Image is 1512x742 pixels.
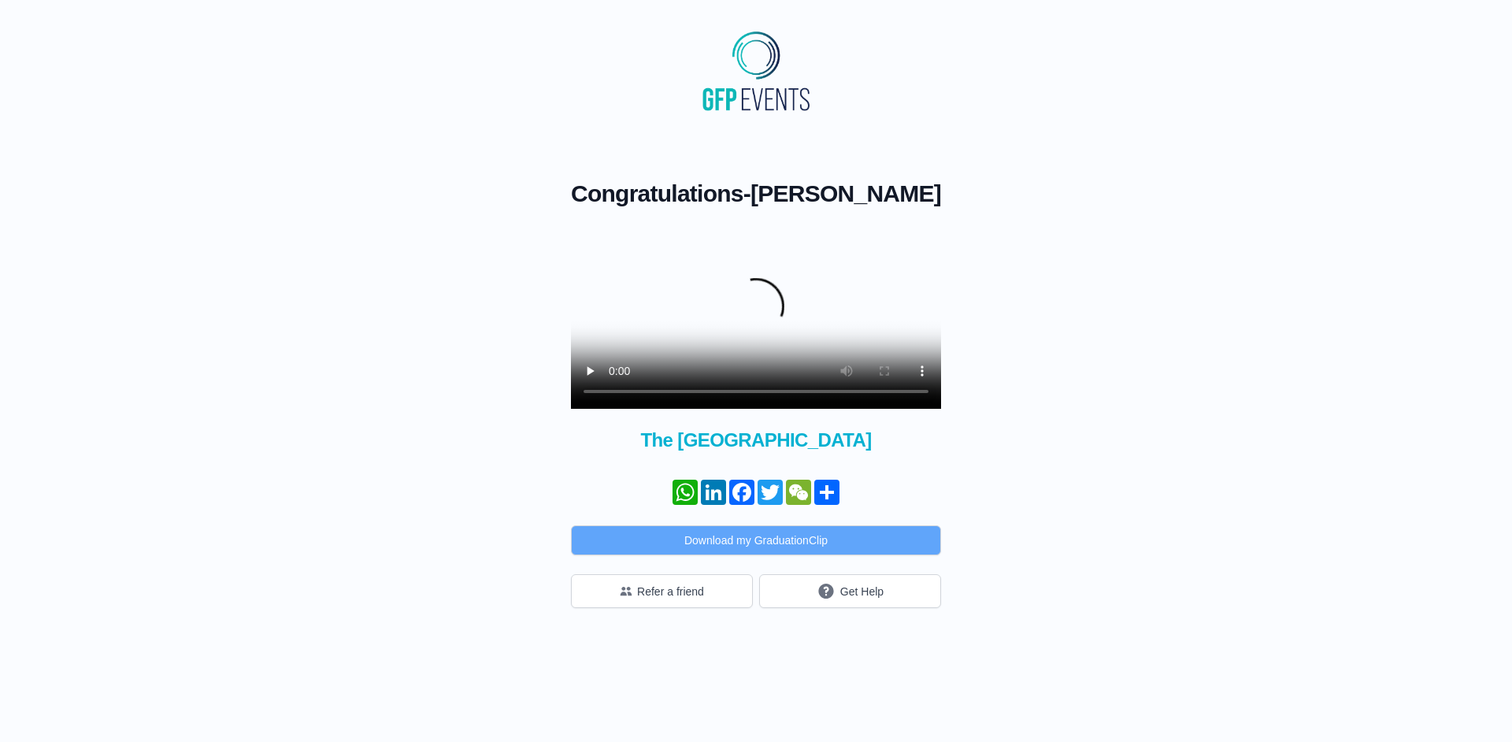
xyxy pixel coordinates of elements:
[571,180,743,206] span: Congratulations
[571,574,753,608] button: Refer a friend
[571,428,941,453] span: The [GEOGRAPHIC_DATA]
[759,574,941,608] button: Get Help
[756,480,784,505] a: Twitter
[571,525,941,555] button: Download my GraduationClip
[784,480,813,505] a: WeChat
[571,180,941,208] h1: -
[813,480,841,505] a: Share
[697,25,815,117] img: MyGraduationClip
[671,480,699,505] a: WhatsApp
[699,480,728,505] a: LinkedIn
[750,180,941,206] span: [PERSON_NAME]
[728,480,756,505] a: Facebook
